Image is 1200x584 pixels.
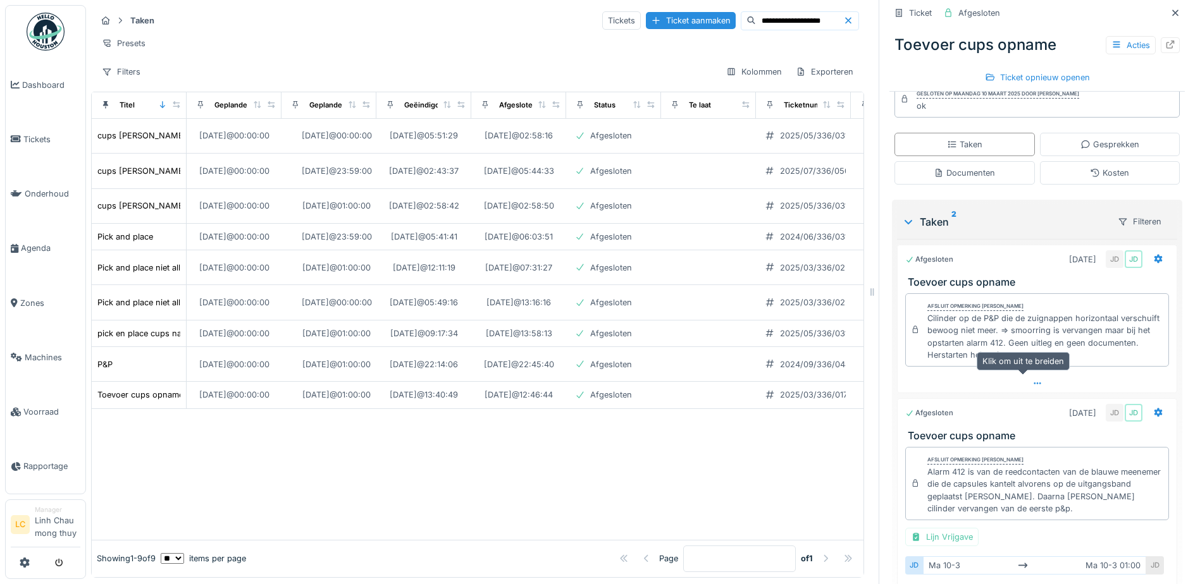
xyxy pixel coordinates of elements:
div: Alarm 412 is van de reedcontacten van de blauwe meenemer die de capsules kantelt alvorens op de u... [927,466,1163,514]
div: Exporteren [790,63,859,81]
div: Ticket [909,7,932,19]
div: Te laat [689,100,711,111]
li: LC [11,515,30,534]
div: Acties [1106,36,1156,54]
div: Page [659,552,678,564]
div: [DATE] @ 05:51:29 [390,130,458,142]
div: [DATE] @ 01:00:00 [302,358,371,370]
div: Lijn Vrijgave [905,528,979,546]
div: [DATE] @ 13:16:16 [486,296,551,308]
div: JD [1146,556,1164,575]
div: Showing 1 - 9 of 9 [97,552,156,564]
div: Gesprekken [1080,138,1139,150]
div: [DATE] @ 01:00:00 [302,327,371,339]
div: [DATE] @ 06:03:51 [485,231,553,243]
div: Afgesloten [590,358,632,370]
div: JD [1106,250,1123,268]
div: [DATE] @ 22:14:06 [390,358,458,370]
div: [DATE] @ 13:40:49 [390,389,458,401]
div: [DATE] @ 00:00:00 [199,327,269,339]
div: [DATE] @ 05:49:16 [390,296,458,308]
div: Geëindigd op [404,100,450,111]
a: Dashboard [6,58,85,112]
div: Filters [96,63,146,81]
div: Kolommen [721,63,788,81]
span: Tickets [23,133,80,145]
sup: 2 [951,214,956,229]
h3: Toevoer cups opname [908,430,1172,442]
li: Linh Chau mong thuy [35,505,80,544]
div: Taken [947,138,982,150]
a: Machines [6,330,85,384]
a: Tickets [6,112,85,166]
div: [DATE] @ 01:00:00 [302,200,371,212]
span: Voorraad [23,406,80,418]
div: 2025/03/336/01714 [780,389,856,401]
a: Voorraad [6,385,85,439]
a: Rapportage [6,439,85,494]
div: JD [1125,404,1142,422]
div: [DATE] @ 05:44:33 [484,165,554,177]
div: 2025/03/336/02239 [780,296,860,308]
div: Klik om uit te breiden [977,352,1070,370]
div: cups [PERSON_NAME] niet opgenomen [97,130,252,142]
div: JD [905,556,923,575]
div: Afgesloten [905,254,953,265]
div: [DATE] @ 12:46:44 [485,389,553,401]
div: [DATE] @ 00:00:00 [199,296,269,308]
div: Geplande einddatum [309,100,381,111]
div: [DATE] @ 12:11:19 [393,262,455,274]
div: [DATE] @ 00:00:00 [302,130,372,142]
div: [DATE] @ 22:45:40 [484,358,554,370]
div: pick en place cups naar doosje komen niet goed in doos + open doos is gevolg daarvan [97,327,439,339]
div: 2025/05/336/03136 [780,130,858,142]
div: [DATE] @ 02:58:50 [484,200,554,212]
strong: Taken [125,15,159,27]
div: Manager [35,505,80,514]
div: Afgesloten [590,389,632,401]
span: Machines [25,351,80,363]
div: [DATE] @ 07:31:27 [485,262,552,274]
div: [DATE] @ 01:00:00 [302,389,371,401]
div: [DATE] @ 00:00:00 [199,262,269,274]
a: Agenda [6,221,85,276]
div: [DATE] @ 00:00:00 [302,296,372,308]
div: 2025/05/336/03136 [780,200,858,212]
div: JD [1106,404,1123,422]
img: Badge_color-CXgf-gQk.svg [27,13,65,51]
div: Afgesloten [590,296,632,308]
div: [DATE] [1069,253,1096,265]
div: Afgesloten [590,327,632,339]
div: Pick and place [97,231,153,243]
div: JD [1125,250,1142,268]
div: [DATE] @ 02:58:42 [389,200,459,212]
div: Presets [96,34,151,52]
a: LC ManagerLinh Chau mong thuy [11,505,80,547]
div: 2024/06/336/03184 [780,231,858,243]
div: [DATE] @ 13:58:13 [486,327,552,339]
div: Afgesloten [958,7,1000,19]
div: [DATE] @ 23:59:00 [302,231,372,243]
div: [DATE] @ 23:59:00 [302,165,372,177]
div: Afgesloten op [499,100,548,111]
div: ok [917,100,1079,112]
div: [DATE] @ 05:41:41 [391,231,457,243]
a: Onderhoud [6,167,85,221]
div: [DATE] @ 02:43:37 [389,165,459,177]
div: Tickets [602,11,641,30]
div: [DATE] @ 00:00:00 [199,200,269,212]
div: Pick and place niet alle cups [PERSON_NAME] opgenomen uit de trein [97,296,369,308]
div: Afgesloten [905,408,953,418]
h3: Toevoer cups opname [908,276,1172,288]
div: [DATE] @ 09:17:34 [390,327,458,339]
div: Afsluit opmerking [PERSON_NAME] [927,456,1024,465]
div: P&P [97,358,113,370]
div: Filteren [1112,212,1167,231]
div: Taken [902,214,1107,229]
div: [DATE] @ 01:00:00 [302,262,371,274]
div: 2025/03/336/02239 [780,262,860,274]
div: Afsluit opmerking [PERSON_NAME] [927,302,1024,311]
div: Status [594,100,615,111]
div: ma 10-3 ma 10-3 01:00 [923,556,1146,575]
div: Afgesloten [590,165,632,177]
